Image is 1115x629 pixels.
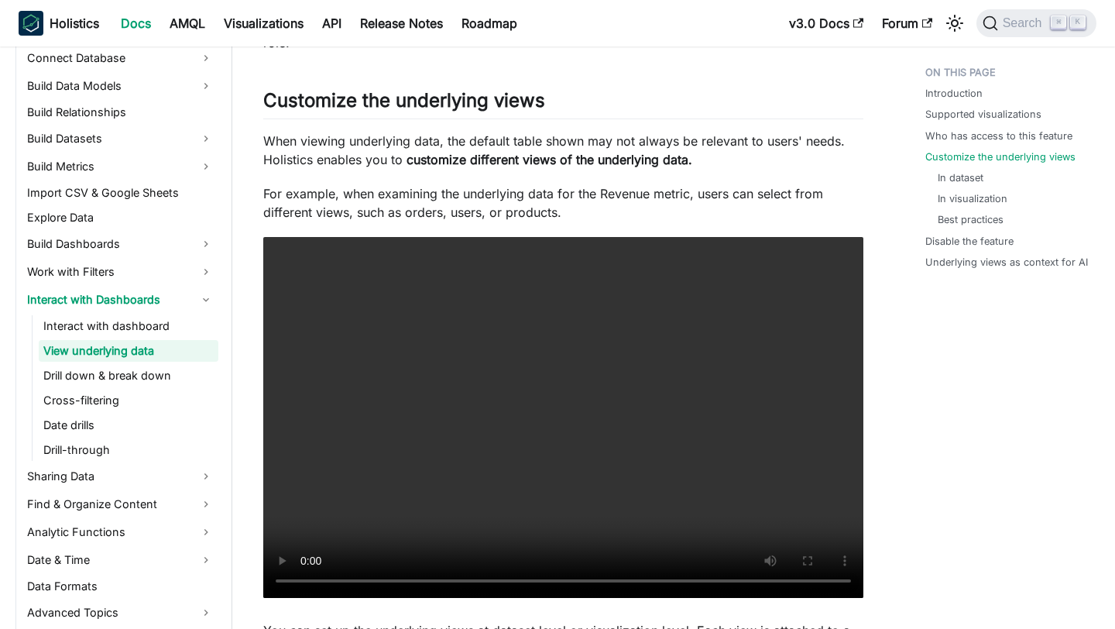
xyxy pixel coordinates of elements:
a: Build Relationships [22,101,218,123]
a: Find & Organize Content [22,492,218,517]
b: Holistics [50,14,99,33]
a: In visualization [938,191,1007,206]
a: Supported visualizations [925,107,1041,122]
a: Docs [111,11,160,36]
a: HolisticsHolistics [19,11,99,36]
kbd: ⌘ [1051,15,1066,29]
a: Build Metrics [22,154,218,179]
a: Visualizations [214,11,313,36]
button: Search (Command+K) [976,9,1096,37]
a: Customize the underlying views [925,150,1076,164]
a: v3.0 Docs [780,11,873,36]
img: Holistics [19,11,43,36]
a: Build Data Models [22,74,218,98]
a: Work with Filters [22,260,218,284]
a: Connect Database [22,46,218,70]
a: Sharing Data [22,464,218,489]
a: View underlying data [39,340,218,362]
a: API [313,11,351,36]
a: Interact with dashboard [39,315,218,337]
a: Drill down & break down [39,365,218,387]
a: Underlying views as context for AI [925,255,1088,270]
strong: customize different views of the underlying data​​. [407,152,692,167]
a: Import CSV & Google Sheets [22,182,218,204]
a: Date drills [39,414,218,436]
video: Your browser does not support embedding video, but you can . [263,237,863,598]
a: Drill-through [39,439,218,461]
h2: Customize the underlying views [263,89,863,119]
a: Release Notes [351,11,452,36]
a: Date & Time [22,548,218,572]
a: Build Datasets [22,126,218,151]
a: Explore Data [22,207,218,229]
a: Build Dashboards [22,232,218,256]
a: In dataset [938,170,983,185]
a: Introduction [925,86,983,101]
a: Data Formats [22,576,218,597]
a: Interact with Dashboards [22,287,218,312]
a: Roadmap [452,11,527,36]
a: AMQL [160,11,214,36]
a: Advanced Topics [22,600,218,625]
span: Search [998,16,1052,30]
a: Best practices [938,212,1003,227]
button: Switch between dark and light mode (currently light mode) [942,11,967,36]
kbd: K [1070,15,1086,29]
a: Disable the feature [925,234,1014,249]
p: For example, when examining the underlying data for the Revenue metric, users can select from dif... [263,184,863,222]
a: Analytic Functions [22,520,218,545]
a: Cross-filtering [39,390,218,411]
a: Who has access to this feature [925,129,1072,143]
a: Forum [873,11,942,36]
p: When viewing underlying data, the default table shown may not always be relevant to users' needs.... [263,132,863,169]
